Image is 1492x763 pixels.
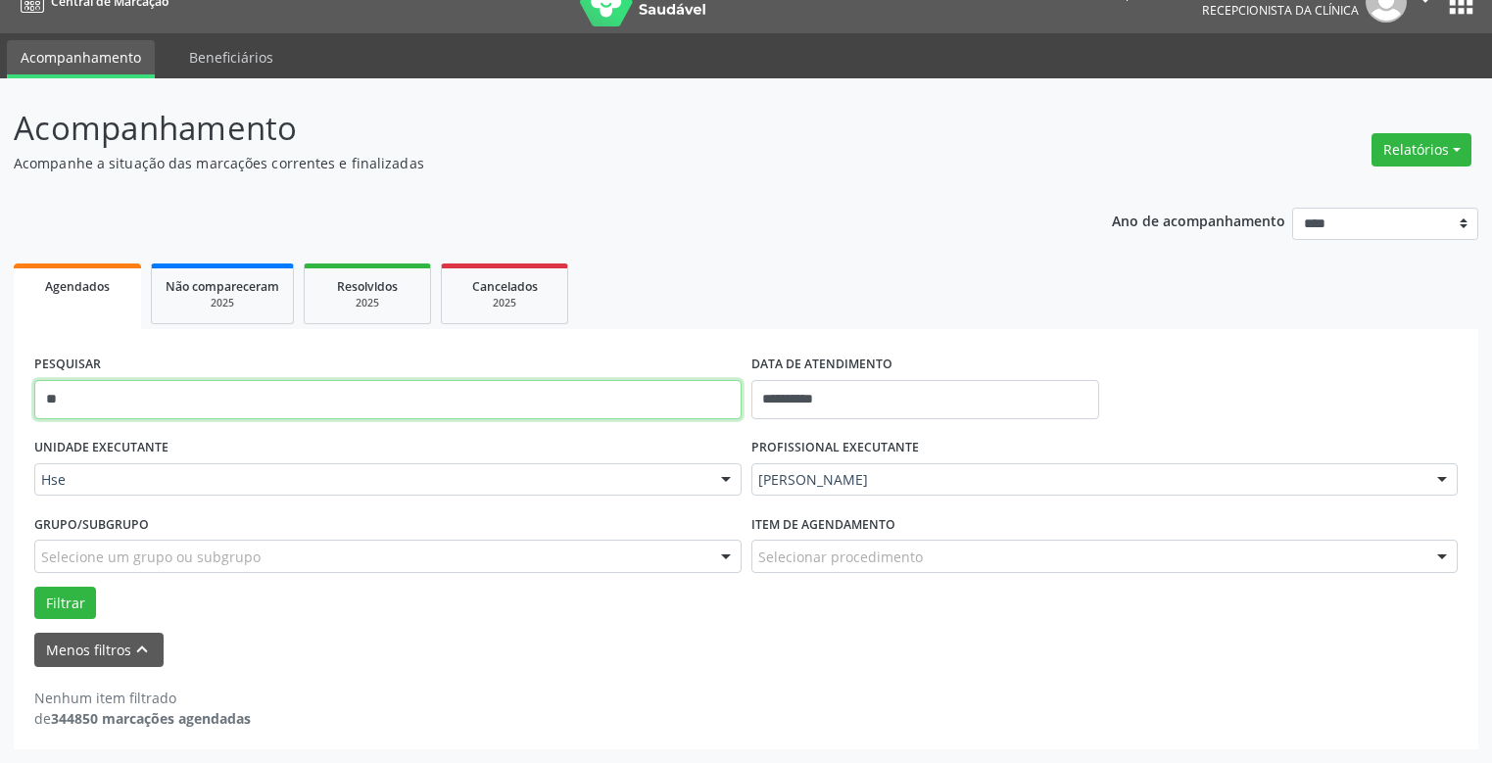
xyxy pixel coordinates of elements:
button: Relatórios [1372,133,1471,167]
span: Selecione um grupo ou subgrupo [41,547,261,567]
p: Acompanhe a situação das marcações correntes e finalizadas [14,153,1039,173]
label: Grupo/Subgrupo [34,509,149,540]
span: Hse [41,470,701,490]
label: PESQUISAR [34,350,101,380]
button: Filtrar [34,587,96,620]
label: PROFISSIONAL EXECUTANTE [751,433,919,463]
span: Agendados [45,278,110,295]
span: Selecionar procedimento [758,547,923,567]
span: Resolvidos [337,278,398,295]
div: Nenhum item filtrado [34,688,251,708]
span: Recepcionista da clínica [1202,2,1359,19]
span: Não compareceram [166,278,279,295]
label: DATA DE ATENDIMENTO [751,350,892,380]
p: Ano de acompanhamento [1112,208,1285,232]
a: Beneficiários [175,40,287,74]
i: keyboard_arrow_up [131,639,153,660]
div: 2025 [318,296,416,310]
label: Item de agendamento [751,509,895,540]
div: de [34,708,251,729]
span: [PERSON_NAME] [758,470,1419,490]
span: Cancelados [472,278,538,295]
button: Menos filtroskeyboard_arrow_up [34,633,164,667]
strong: 344850 marcações agendadas [51,709,251,728]
label: UNIDADE EXECUTANTE [34,433,168,463]
div: 2025 [456,296,553,310]
div: 2025 [166,296,279,310]
p: Acompanhamento [14,104,1039,153]
a: Acompanhamento [7,40,155,78]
